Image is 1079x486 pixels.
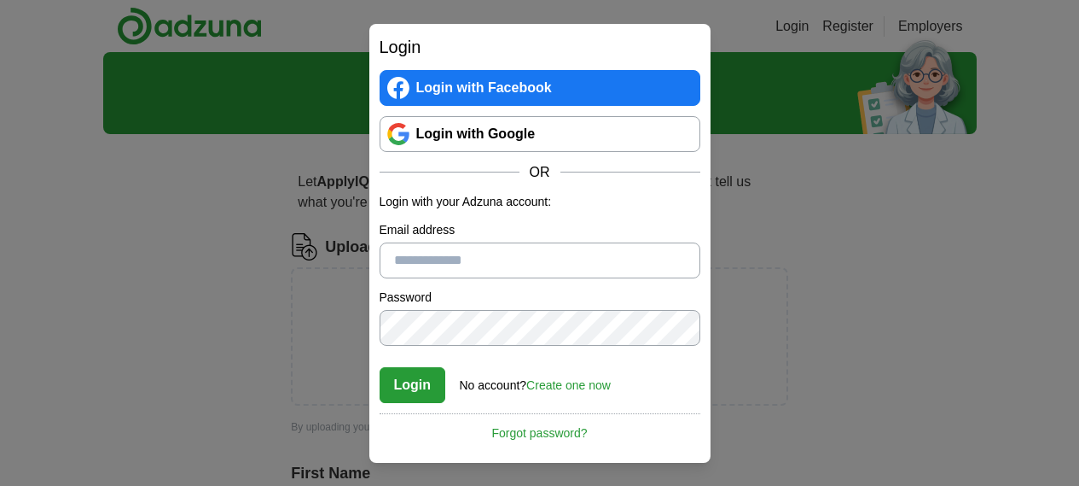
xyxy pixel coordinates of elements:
label: Password [380,289,700,307]
h2: Login [380,34,700,60]
a: Forgot password? [380,413,700,442]
label: Email address [380,221,700,239]
button: Login [380,367,446,403]
p: Login with your Adzuna account: [380,193,700,211]
div: No account? [460,366,611,395]
a: Login with Facebook [380,70,700,106]
span: OR [519,162,560,183]
a: Create one now [526,378,611,392]
a: Login with Google [380,116,700,152]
